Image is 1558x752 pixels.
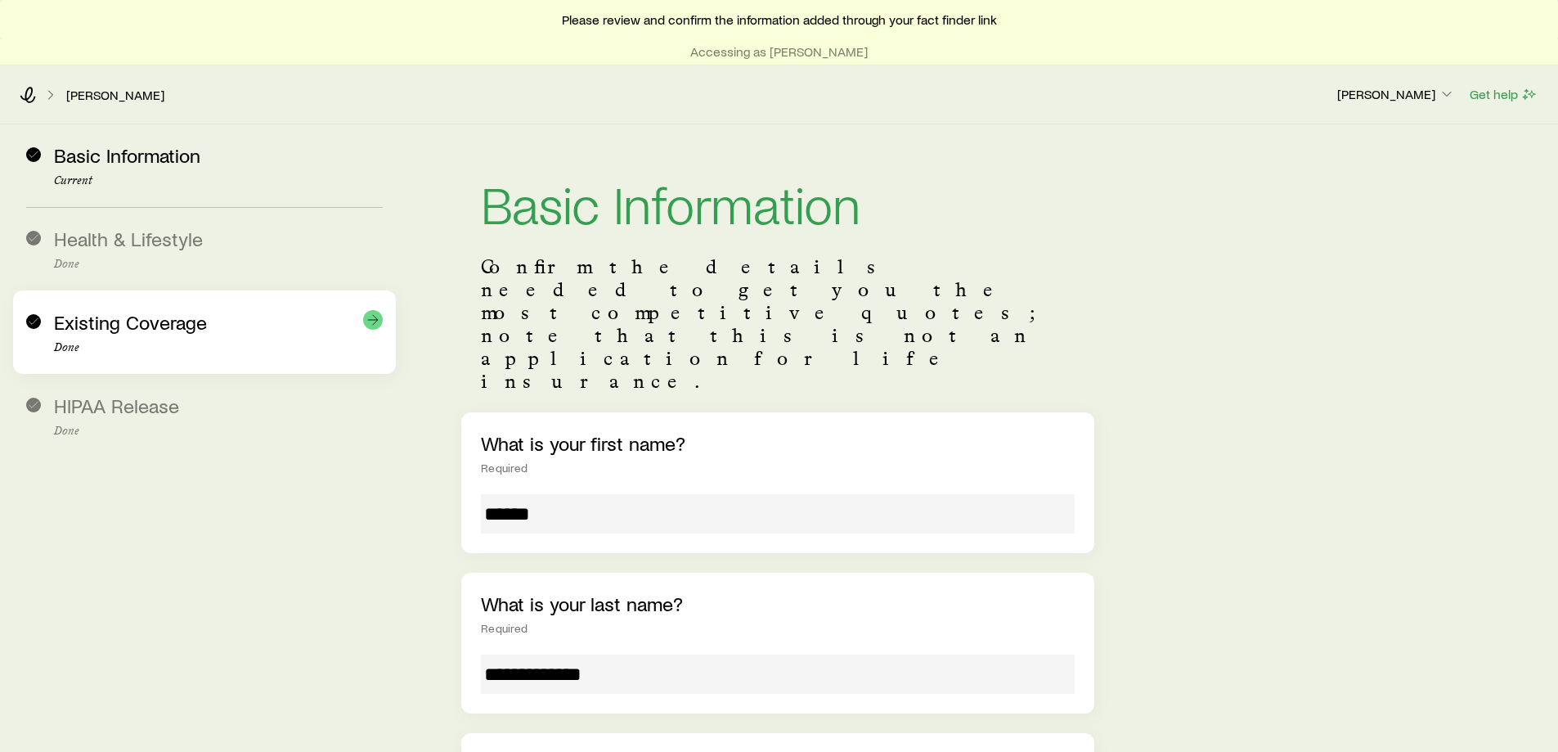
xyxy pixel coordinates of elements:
p: [PERSON_NAME] [1337,86,1455,102]
p: Confirm the details needed to get you the most competitive quotes; note that this is not an appli... [481,255,1074,393]
span: Basic Information [54,143,200,167]
span: Existing Coverage [54,310,207,334]
a: [PERSON_NAME] [65,88,165,103]
div: Required [481,622,1074,635]
p: What is your first name? [481,432,1074,455]
div: Required [481,462,1074,475]
p: Done [54,425,383,438]
p: Done [54,341,383,354]
button: Get help [1469,85,1538,104]
span: Please review and confirm the information added through your fact finder link [562,11,997,28]
p: Current [54,174,383,187]
span: HIPAA Release [54,394,179,417]
span: Health & Lifestyle [54,227,203,250]
button: Accessing as [PERSON_NAME] [689,39,869,65]
p: Done [54,258,383,271]
h1: Basic Information [481,177,1074,229]
p: What is your last name? [481,592,1074,615]
p: Accessing as [PERSON_NAME] [690,43,868,60]
button: [PERSON_NAME] [1336,85,1456,105]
